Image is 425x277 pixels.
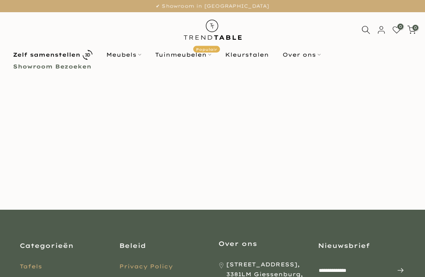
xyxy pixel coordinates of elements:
[148,50,218,59] a: TuinmeubelenPopulair
[20,241,107,250] h3: Categorieën
[119,263,173,270] a: Privacy Policy
[218,239,306,248] h3: Over ons
[193,46,220,53] span: Populair
[318,241,406,250] h3: Nieuwsbrief
[13,52,80,57] b: Zelf samenstellen
[407,26,416,34] a: 0
[1,237,40,276] iframe: toggle-frame
[13,64,91,69] b: Showroom Bezoeken
[6,48,99,62] a: Zelf samenstellen
[119,241,207,250] h3: Beleid
[6,62,98,71] a: Showroom Bezoeken
[99,50,148,59] a: Meubels
[218,50,275,59] a: Kleurstalen
[275,50,327,59] a: Over ons
[392,26,401,34] a: 0
[389,266,405,275] span: Inschrijven
[178,12,247,47] img: trend-table
[10,2,415,11] p: ✔ Showroom in [GEOGRAPHIC_DATA]
[412,25,418,31] span: 0
[397,24,403,30] span: 0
